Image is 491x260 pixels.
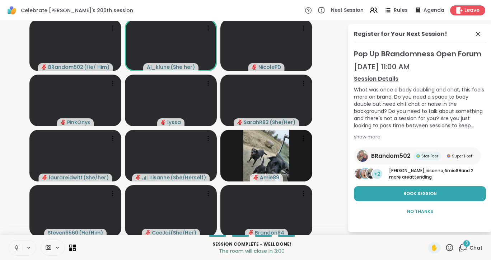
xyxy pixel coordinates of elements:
[260,174,279,181] span: Amie89
[464,7,480,14] span: Leave
[407,208,433,215] span: No Thanks
[170,229,196,236] span: ( She/Her )
[6,4,18,16] img: ShareWell Logomark
[136,175,141,180] span: audio-muted
[80,241,424,247] p: Session Complete - well done!
[331,7,364,14] span: Next Session
[79,229,103,236] span: ( He/Him )
[161,120,166,125] span: audio-muted
[170,174,206,181] span: ( She/Herself )
[354,204,486,219] button: No Thanks
[149,174,170,181] span: irisanne
[243,130,289,181] img: Amie89
[252,65,257,70] span: audio-muted
[48,229,78,236] span: Steven6560
[152,229,170,236] span: CeeJai
[357,150,368,162] img: BRandom502
[416,154,420,158] img: Star Peer
[389,167,486,180] p: and 2 more are attending
[67,119,90,126] span: PinkOnyx
[354,30,447,38] div: Register for Your Next Session!
[42,175,47,180] span: audio-muted
[145,230,150,235] span: audio-muted
[426,167,444,174] span: irisanne ,
[452,153,472,159] span: Super Host
[354,147,481,165] a: BRandom502BRandom502Star PeerStar PeerSuper HostSuper Host
[258,63,281,71] span: NicolePD
[237,120,242,125] span: audio-muted
[447,154,450,158] img: Super Host
[354,62,486,72] div: [DATE] 11:00 AM
[354,75,486,83] a: Session Details
[248,230,253,235] span: audio-muted
[167,119,181,126] span: lyssa
[466,240,468,246] span: 3
[389,167,426,174] span: [PERSON_NAME] ,
[354,86,486,129] div: What was once a body doubling and chat, this feels more on brand. Do you need a space to body dou...
[42,65,47,70] span: audio-muted
[80,247,424,255] p: The room will close in 3:00
[170,63,195,71] span: ( She her )
[355,169,365,179] img: dodi
[255,229,284,236] span: Brandon84
[48,63,83,71] span: BRandom502
[354,133,486,141] div: show more
[403,190,437,197] span: Book Session
[366,169,376,179] img: Amie89
[354,49,486,59] span: Pop Up BRandomness Open Forum
[421,153,438,159] span: Star Peer
[469,244,482,251] span: Chat
[49,174,83,181] span: laurareidwitt
[253,175,258,180] span: audio-muted
[270,119,295,126] span: ( She/Her )
[354,186,486,201] button: Book Session
[431,244,438,252] span: ✋
[84,63,109,71] span: ( He/ Him )
[424,7,444,14] span: Agenda
[61,120,66,125] span: audio-muted
[244,119,269,126] span: SarahR83
[83,174,109,181] span: ( She/her )
[371,152,411,160] span: BRandom502
[21,7,133,14] span: Celebrate [PERSON_NAME]'s 200th session
[147,63,170,71] span: Aj_klune
[374,170,380,178] span: +2
[360,169,370,179] img: irisanne
[444,167,461,174] span: Amie89
[394,7,408,14] span: Rules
